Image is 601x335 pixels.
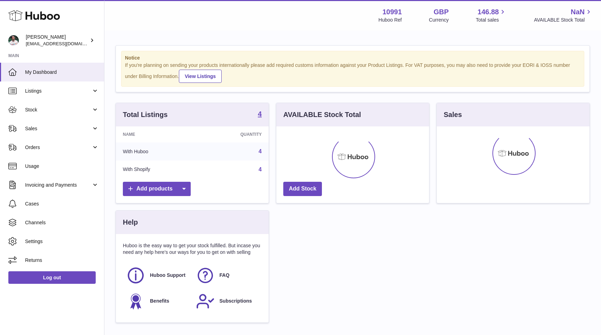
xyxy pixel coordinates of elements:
th: Quantity [198,126,269,142]
a: View Listings [179,70,222,83]
span: My Dashboard [25,69,99,76]
span: NaN [571,7,585,17]
div: Huboo Ref [379,17,402,23]
div: If you're planning on sending your products internationally please add required customs informati... [125,62,580,83]
th: Name [116,126,198,142]
span: Channels [25,219,99,226]
strong: Notice [125,55,580,61]
span: AVAILABLE Stock Total [534,17,593,23]
a: NaN AVAILABLE Stock Total [534,7,593,23]
span: Returns [25,257,99,264]
span: Invoicing and Payments [25,182,92,188]
span: Total sales [476,17,507,23]
span: FAQ [220,272,230,279]
a: 4 [258,110,262,119]
td: With Shopify [116,161,198,179]
div: [PERSON_NAME] [26,34,88,47]
span: [EMAIL_ADDRESS][DOMAIN_NAME] [26,41,102,46]
a: 4 [259,148,262,154]
h3: AVAILABLE Stock Total [283,110,361,119]
span: Orders [25,144,92,151]
h3: Help [123,218,138,227]
strong: GBP [434,7,449,17]
a: Huboo Support [126,266,189,285]
a: Benefits [126,292,189,311]
a: 146.88 Total sales [476,7,507,23]
span: Settings [25,238,99,245]
span: Benefits [150,298,169,304]
a: 4 [259,166,262,172]
span: Stock [25,107,92,113]
span: 146.88 [477,7,499,17]
a: Subscriptions [196,292,259,311]
td: With Huboo [116,142,198,161]
a: Add products [123,182,191,196]
a: Log out [8,271,96,284]
a: Add Stock [283,182,322,196]
span: Huboo Support [150,272,185,279]
strong: 10991 [382,7,402,17]
span: Subscriptions [220,298,252,304]
a: FAQ [196,266,259,285]
div: Currency [429,17,449,23]
span: Listings [25,88,92,94]
span: Sales [25,125,92,132]
h3: Sales [444,110,462,119]
span: Cases [25,201,99,207]
h3: Total Listings [123,110,168,119]
img: timshieff@gmail.com [8,35,19,46]
strong: 4 [258,110,262,117]
p: Huboo is the easy way to get your stock fulfilled. But incase you need any help here's our ways f... [123,242,262,256]
span: Usage [25,163,99,170]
